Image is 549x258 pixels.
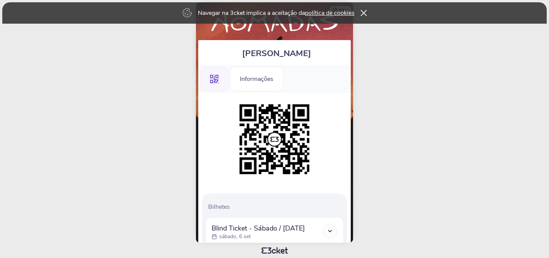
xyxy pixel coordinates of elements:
span: Blind Ticket - Sábado / [DATE] [212,224,305,233]
a: Informações [230,74,283,82]
p: Bilhetes [208,203,344,211]
div: Informações [230,67,283,91]
img: 32f57cce05c644b4aaaa167c07f81a04.png [236,100,313,178]
p: sábado, 6 set [219,233,251,240]
p: Navegar na 3cket implica a aceitação da [198,9,355,17]
span: [PERSON_NAME] [242,48,311,59]
a: política de cookies [305,9,355,17]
